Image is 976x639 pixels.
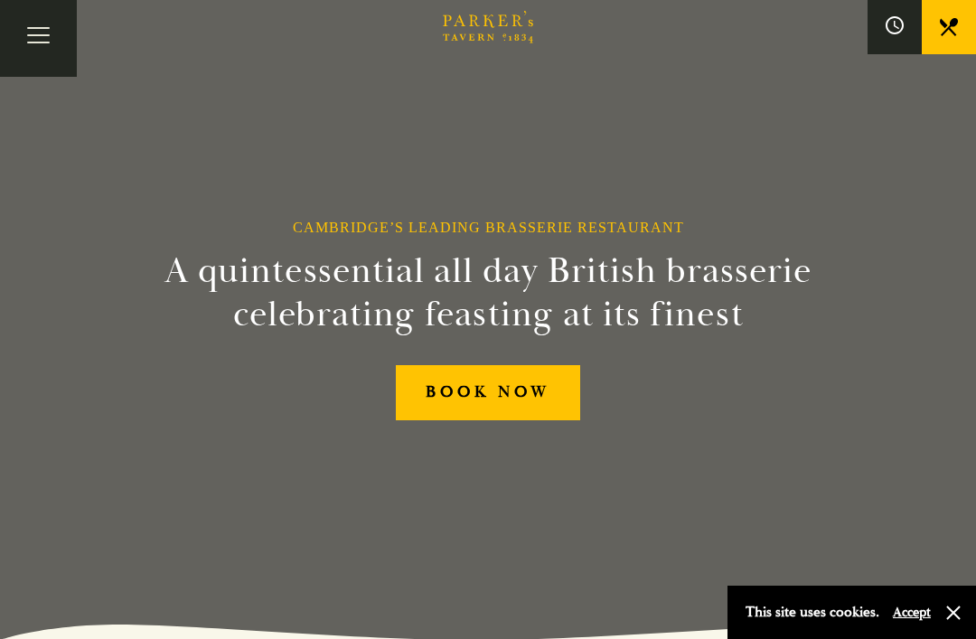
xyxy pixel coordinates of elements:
[396,365,580,420] a: BOOK NOW
[944,604,962,622] button: Close and accept
[746,599,879,625] p: This site uses cookies.
[293,219,684,236] h1: Cambridge’s Leading Brasserie Restaurant
[893,604,931,621] button: Accept
[148,249,828,336] h2: A quintessential all day British brasserie celebrating feasting at its finest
